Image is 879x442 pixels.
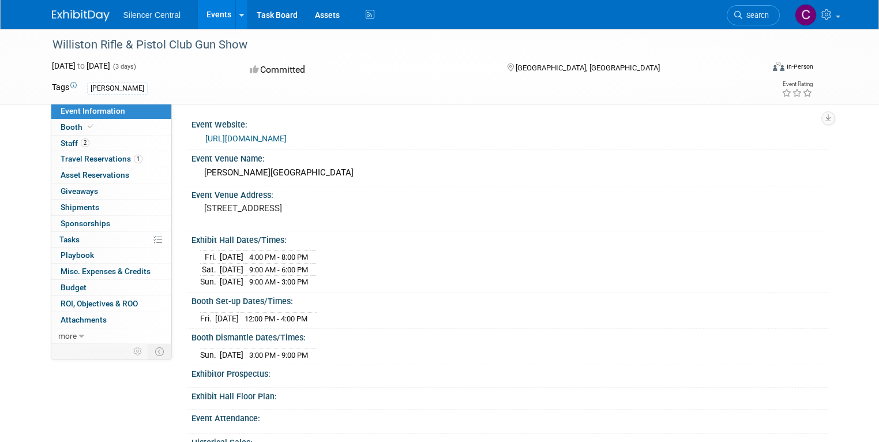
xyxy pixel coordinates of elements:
a: [URL][DOMAIN_NAME] [205,134,287,143]
a: Asset Reservations [51,167,171,183]
div: Event Format [701,60,813,77]
div: [PERSON_NAME][GEOGRAPHIC_DATA] [200,164,819,182]
span: more [58,331,77,340]
div: Event Venue Address: [191,186,828,201]
td: [DATE] [220,251,243,264]
a: Shipments [51,200,171,215]
span: 3:00 PM - 9:00 PM [249,351,308,359]
span: ROI, Objectives & ROO [61,299,138,308]
a: Booth [51,119,171,135]
span: 9:00 AM - 3:00 PM [249,278,308,286]
a: Tasks [51,232,171,248]
span: 4:00 PM - 8:00 PM [249,253,308,261]
td: [DATE] [215,312,239,324]
div: Event Rating [782,81,813,87]
a: ROI, Objectives & ROO [51,296,171,312]
td: [DATE] [220,349,243,361]
div: Booth Dismantle Dates/Times: [191,329,828,343]
td: [DATE] [220,263,243,276]
span: Tasks [59,235,80,244]
a: Attachments [51,312,171,328]
span: (3 days) [112,63,136,70]
a: Search [727,5,780,25]
a: Event Information [51,103,171,119]
div: Williston Rifle & Pistol Club Gun Show [48,35,749,55]
span: Asset Reservations [61,170,129,179]
span: Playbook [61,250,94,260]
div: Event Venue Name: [191,150,828,164]
td: Fri. [200,312,215,324]
span: to [76,61,87,70]
td: [DATE] [220,276,243,288]
td: Sun. [200,276,220,288]
a: Travel Reservations1 [51,151,171,167]
div: Committed [246,60,489,80]
a: Giveaways [51,183,171,199]
td: Personalize Event Tab Strip [128,344,148,359]
span: Booth [61,122,96,132]
div: Event Attendance: [191,410,828,424]
span: Budget [61,283,87,292]
img: Carin Froehlich [795,4,817,26]
span: Search [742,11,769,20]
span: Attachments [61,315,107,324]
span: Misc. Expenses & Credits [61,267,151,276]
td: Fri. [200,251,220,264]
span: 1 [134,155,142,163]
td: Toggle Event Tabs [148,344,171,359]
div: Exhibit Hall Dates/Times: [191,231,828,246]
span: 2 [81,138,89,147]
img: Format-Inperson.png [773,62,784,71]
pre: [STREET_ADDRESS] [204,203,444,213]
img: ExhibitDay [52,10,110,21]
i: Booth reservation complete [88,123,93,130]
div: Booth Set-up Dates/Times: [191,293,828,307]
span: 12:00 PM - 4:00 PM [245,314,307,323]
span: Travel Reservations [61,154,142,163]
span: [GEOGRAPHIC_DATA], [GEOGRAPHIC_DATA] [516,63,660,72]
td: Sun. [200,349,220,361]
span: Giveaways [61,186,98,196]
span: Shipments [61,203,99,212]
div: Exhibit Hall Floor Plan: [191,388,828,402]
span: Sponsorships [61,219,110,228]
a: Budget [51,280,171,295]
div: [PERSON_NAME] [87,83,148,95]
div: Event Website: [191,116,828,130]
a: Staff2 [51,136,171,151]
a: Misc. Expenses & Credits [51,264,171,279]
span: [DATE] [DATE] [52,61,110,70]
a: Sponsorships [51,216,171,231]
div: In-Person [786,62,813,71]
span: Staff [61,138,89,148]
span: 9:00 AM - 6:00 PM [249,265,308,274]
a: Playbook [51,248,171,263]
a: more [51,328,171,344]
td: Sat. [200,263,220,276]
span: Silencer Central [123,10,181,20]
span: Event Information [61,106,125,115]
td: Tags [52,81,77,95]
div: Exhibitor Prospectus: [191,365,828,380]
